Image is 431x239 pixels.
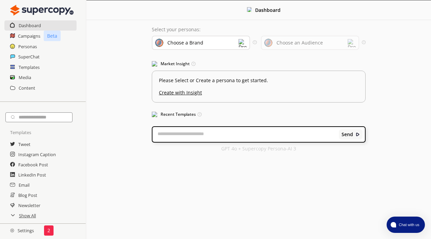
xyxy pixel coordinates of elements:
p: Select your personas: [152,27,366,32]
a: Templates [19,62,40,72]
a: Tweet [18,139,30,149]
img: Close [247,7,252,12]
a: Content [19,83,35,93]
p: Please Select or Create a persona to get started. [159,78,358,83]
div: Choose a Brand [167,40,203,45]
img: Popular Templates [152,112,157,117]
img: Tooltip Icon [191,62,196,66]
img: Market Insight [152,61,157,67]
a: Media [19,72,31,82]
img: Tooltip Icon [253,40,256,44]
a: Newsletter [18,200,40,210]
b: Send [342,132,353,137]
a: Show All [19,210,36,221]
a: Personas [18,41,37,52]
img: Dropdown Icon [239,39,247,47]
a: Instagram Caption [18,149,56,160]
img: Audience Icon [264,39,272,47]
h3: Recent Templates [152,109,366,119]
p: 2 [47,228,50,233]
img: Brand Icon [155,39,163,47]
div: Choose an Audience [276,40,323,45]
span: Chat with us [396,222,421,227]
a: SuperChat [18,52,40,62]
u: Create with Insight [159,87,358,95]
img: Tooltip Icon [362,40,366,44]
b: Dashboard [255,7,281,13]
img: Dropdown Icon [348,39,356,47]
a: Campaigns [18,31,40,41]
img: Tooltip Icon [198,112,202,116]
img: Close [355,132,360,137]
a: LinkedIn Post [18,170,46,180]
p: Beta [44,31,61,41]
p: GPT 4o + Supercopy Persona-AI 3 [221,146,296,151]
img: Close [10,3,74,17]
a: Blog Post [18,190,37,200]
a: Email [19,180,29,190]
img: Close [10,228,14,233]
button: atlas-launcher [387,217,425,233]
a: Facebook Post [18,160,48,170]
a: Dashboard [19,20,41,31]
h3: Market Insight [152,59,366,69]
